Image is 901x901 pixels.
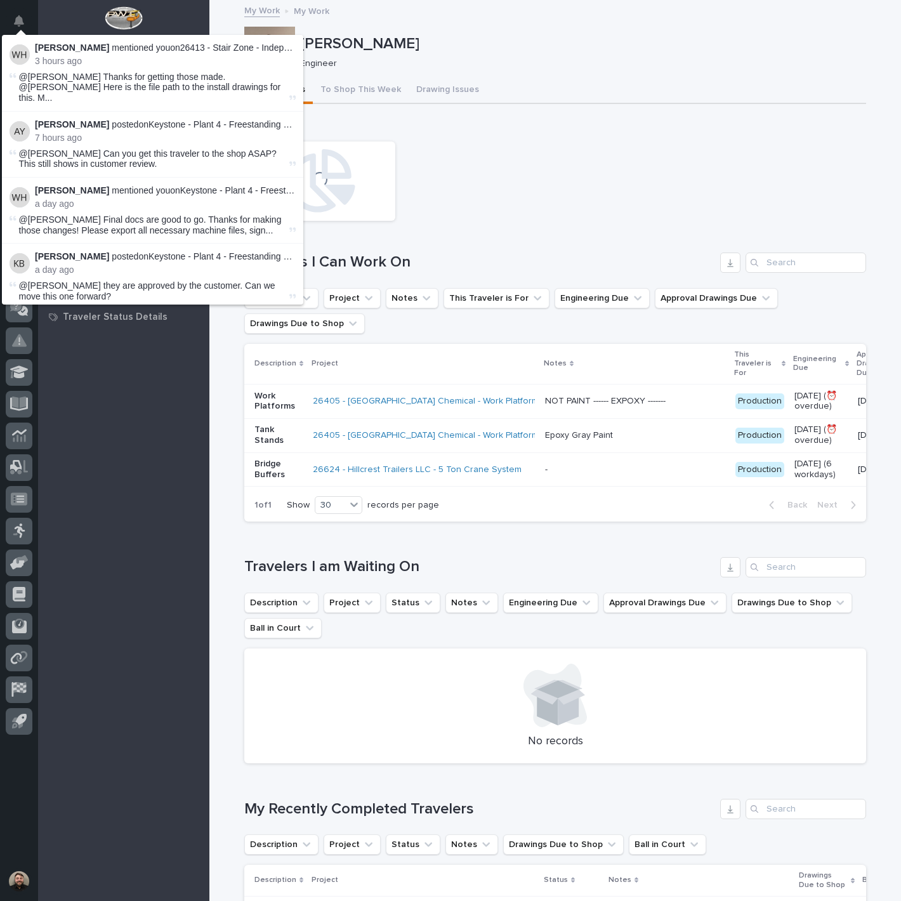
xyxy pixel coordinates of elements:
[244,253,715,272] h1: Travelers I Can Work On
[313,77,409,104] button: To Shop This Week
[732,593,852,613] button: Drawings Due to Shop
[544,357,567,371] p: Notes
[35,119,109,129] strong: [PERSON_NAME]
[555,288,650,308] button: Engineering Due
[35,199,296,209] p: a day ago
[324,593,381,613] button: Project
[608,873,631,887] p: Notes
[603,593,727,613] button: Approval Drawings Due
[10,44,30,65] img: Wynne Hochstetler
[19,280,275,301] span: @[PERSON_NAME] they are approved by the customer. Can we move this one forward?
[315,499,346,512] div: 30
[386,288,438,308] button: Notes
[254,391,303,412] p: Work Platforms
[287,500,310,511] p: Show
[148,119,356,129] a: Keystone - Plant 4 - Freestanding Monorail Structure
[857,348,890,380] p: Approval Drawings Due
[148,251,356,261] a: Keystone - Plant 4 - Freestanding Monorail Structure
[254,459,303,480] p: Bridge Buffers
[35,265,296,275] p: a day ago
[19,148,277,169] span: @[PERSON_NAME] Can you get this traveler to the shop ASAP? This still shows in customer review.
[324,834,381,855] button: Project
[254,424,303,446] p: Tank Stands
[35,43,296,53] p: mentioned you on :
[244,313,365,334] button: Drawings Due to Shop
[817,499,845,511] span: Next
[294,3,329,17] p: My Work
[735,393,784,409] div: Production
[794,459,848,480] p: [DATE] (6 workdays)
[503,593,598,613] button: Engineering Due
[367,500,439,511] p: records per page
[735,462,784,478] div: Production
[35,133,296,143] p: 7 hours ago
[300,35,861,53] p: [PERSON_NAME]
[105,6,142,30] img: Workspace Logo
[16,15,32,36] div: Notifications
[180,43,504,53] a: 26413 - Stair Zone - Independent Contracting Company - WVU Stair Replacement
[19,72,287,103] span: @[PERSON_NAME] Thanks for getting those made. @[PERSON_NAME] Here is the file path to the install...
[746,799,866,819] input: Search
[6,8,32,34] button: Notifications
[6,868,32,895] button: users-avatar
[244,558,715,576] h1: Travelers I am Waiting On
[409,77,487,104] button: Drawing Issues
[735,428,784,444] div: Production
[324,288,381,308] button: Project
[35,43,109,53] strong: [PERSON_NAME]
[10,253,30,273] img: Ken Bajdek
[793,352,842,376] p: Engineering Due
[746,253,866,273] input: Search
[444,288,549,308] button: This Traveler is For
[244,3,280,17] a: My Work
[544,873,568,887] p: Status
[260,735,851,749] p: No records
[254,357,296,371] p: Description
[858,464,895,475] p: [DATE]
[244,800,715,819] h1: My Recently Completed Travelers
[10,187,30,207] img: Weston Hochstetler
[254,873,296,887] p: Description
[759,499,812,511] button: Back
[244,593,319,613] button: Description
[35,185,109,195] strong: [PERSON_NAME]
[545,464,548,475] div: -
[313,430,539,441] a: 26405 - [GEOGRAPHIC_DATA] Chemical - Work Platform
[10,121,30,141] img: Adam Yutzy
[35,119,296,130] p: posted on :
[812,499,866,511] button: Next
[313,464,522,475] a: 26624 - Hillcrest Trailers LLC - 5 Ton Crane System
[244,490,282,521] p: 1 of 1
[445,593,498,613] button: Notes
[312,357,338,371] p: Project
[629,834,706,855] button: Ball in Court
[503,834,624,855] button: Drawings Due to Shop
[244,834,319,855] button: Description
[445,834,498,855] button: Notes
[858,396,895,407] p: [DATE]
[313,396,539,407] a: 26405 - [GEOGRAPHIC_DATA] Chemical - Work Platform
[746,557,866,577] input: Search
[794,424,848,446] p: [DATE] (⏰ overdue)
[63,312,168,323] p: Traveler Status Details
[386,593,440,613] button: Status
[19,214,287,236] span: @[PERSON_NAME] Final docs are good to go. Thanks for making those changes! Please export all nece...
[780,499,807,511] span: Back
[545,430,613,441] div: Epoxy Gray Paint
[180,185,388,195] a: Keystone - Plant 4 - Freestanding Monorail Structure
[734,348,779,380] p: This Traveler is For
[35,251,296,262] p: posted on :
[655,288,778,308] button: Approval Drawings Due
[386,834,440,855] button: Status
[312,873,338,887] p: Project
[799,869,848,892] p: Drawings Due to Shop
[244,618,322,638] button: Ball in Court
[35,185,296,196] p: mentioned you on :
[35,56,296,67] p: 3 hours ago
[794,391,848,412] p: [DATE] (⏰ overdue)
[35,251,109,261] strong: [PERSON_NAME]
[300,58,856,69] p: Engineer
